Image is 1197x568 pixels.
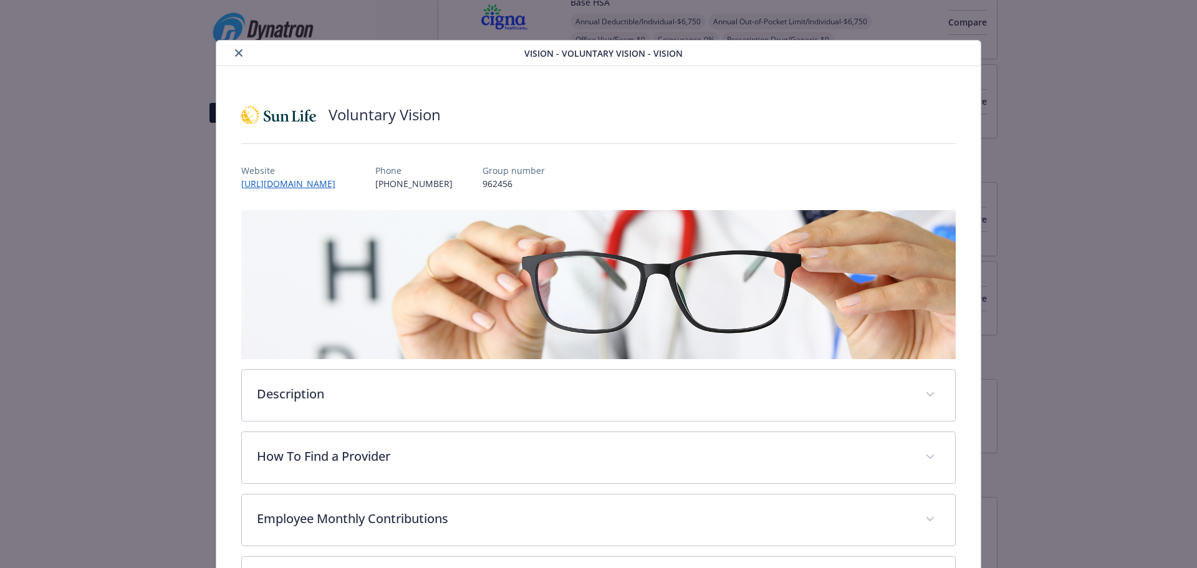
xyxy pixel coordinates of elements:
img: Sun Life Financial [241,96,316,133]
p: How To Find a Provider [257,447,911,466]
button: close [231,46,246,60]
p: 962456 [483,177,545,190]
p: Group number [483,164,545,177]
a: [URL][DOMAIN_NAME] [241,178,345,190]
div: Description [242,370,956,421]
p: Employee Monthly Contributions [257,509,911,528]
p: Website [241,164,345,177]
p: Phone [375,164,453,177]
img: banner [241,210,956,359]
p: Description [257,385,911,403]
span: Vision - Voluntary Vision - Vision [524,47,683,60]
h2: Voluntary Vision [329,104,441,125]
p: [PHONE_NUMBER] [375,177,453,190]
div: Employee Monthly Contributions [242,494,956,546]
div: How To Find a Provider [242,432,956,483]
